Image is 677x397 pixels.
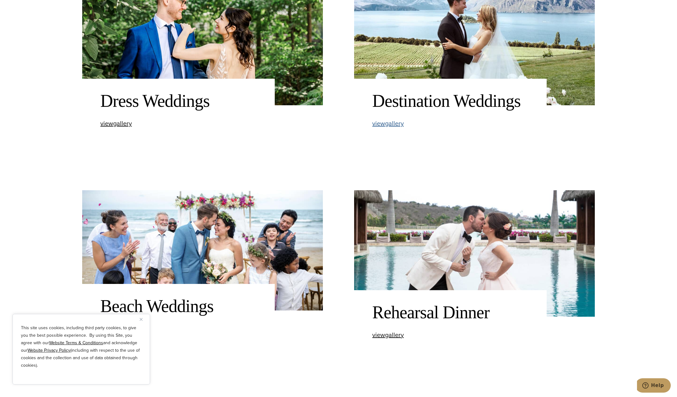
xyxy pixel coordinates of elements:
[100,91,257,112] h2: Dress Weddings
[372,332,404,338] a: viewgallery
[82,190,323,310] img: Groom getting ready to kiss bride on beach with ocean in background. Groom wearing light blue Zeg...
[49,340,103,346] a: Website Terms & Conditions
[100,119,132,128] span: view gallery
[28,347,70,354] a: Website Privacy Policy
[372,91,529,112] h2: Destination Weddings
[100,296,257,317] h2: Beach Weddings
[372,120,404,127] a: viewgallery
[372,119,404,128] span: view gallery
[354,190,595,316] img: Bride and groom kissing while overlooking outdoor pool. Groom in custom Zegna white dinner jacket...
[372,330,404,340] span: view gallery
[372,302,529,323] h2: Rehearsal Dinner
[140,318,143,321] img: Close
[140,315,147,323] button: Close
[637,378,671,394] iframe: Opens a widget where you can chat to one of our agents
[21,324,142,369] p: This site uses cookies, including third party cookies, to give you the best possible experience. ...
[100,120,132,127] a: viewgallery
